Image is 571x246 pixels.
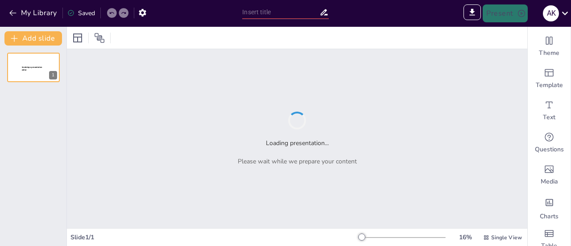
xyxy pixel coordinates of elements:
div: Add charts and graphs [528,191,571,223]
span: Position [94,33,105,43]
span: Export to PowerPoint [463,4,481,22]
div: Change the overall theme [528,30,571,63]
div: A K [543,5,559,21]
input: Insert title [242,6,319,19]
div: Slide 1 / 1 [70,233,360,242]
h2: Loading presentation... [266,138,329,148]
div: 1 [49,71,57,79]
p: Please wait while we prepare your content [238,157,357,166]
div: Layout [70,31,85,45]
div: Add images, graphics, shapes or video [528,159,571,191]
div: Add ready made slides [528,63,571,95]
div: 1 [7,53,60,82]
button: Add slide [4,31,62,46]
button: Present [483,4,527,22]
span: Text [543,113,555,122]
span: Theme [539,49,559,58]
button: A K [543,4,559,22]
span: Questions [535,145,564,154]
div: Get real-time input from your audience [528,127,571,159]
div: Saved [67,8,95,18]
span: Media [541,177,558,186]
div: Add text boxes [528,95,571,127]
span: Single View [491,233,522,242]
button: My Library [7,6,61,20]
span: Sendsteps presentation editor [22,66,42,71]
span: Charts [540,212,559,221]
span: Template [536,81,563,90]
div: 16 % [455,233,476,242]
